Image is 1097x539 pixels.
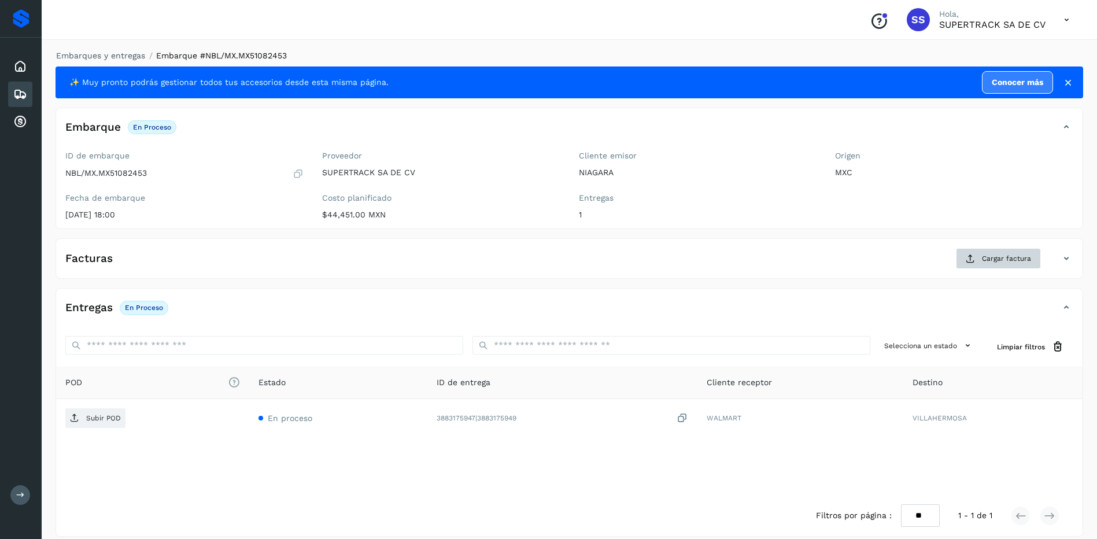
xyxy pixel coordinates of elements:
[268,414,312,423] span: En proceso
[982,71,1053,94] a: Conocer más
[8,54,32,79] div: Inicio
[939,19,1046,30] p: SUPERTRACK SA DE CV
[958,510,992,522] span: 1 - 1 de 1
[707,376,772,389] span: Cliente receptor
[56,298,1083,327] div: EntregasEn proceso
[579,193,817,203] label: Entregas
[913,376,943,389] span: Destino
[903,399,1083,437] td: VILLAHERMOSA
[579,210,817,220] p: 1
[56,51,145,60] a: Embarques y entregas
[258,376,286,389] span: Estado
[835,168,1073,178] p: MXC
[65,151,304,161] label: ID de embarque
[982,253,1031,264] span: Cargar factura
[322,151,560,161] label: Proveedor
[816,510,892,522] span: Filtros por página :
[65,168,147,178] p: NBL/MX.MX51082453
[69,76,389,88] span: ✨ Muy pronto podrás gestionar todos tus accesorios desde esta misma página.
[56,117,1083,146] div: EmbarqueEn proceso
[133,123,171,131] p: En proceso
[65,408,125,428] button: Subir POD
[322,210,560,220] p: $44,451.00 MXN
[8,82,32,107] div: Embarques
[8,109,32,135] div: Cuentas por cobrar
[322,168,560,178] p: SUPERTRACK SA DE CV
[579,151,817,161] label: Cliente emisor
[437,412,688,424] div: 3883175947|3883175949
[65,301,113,315] h4: Entregas
[835,151,1073,161] label: Origen
[880,336,978,355] button: Selecciona un estado
[939,9,1046,19] p: Hola,
[579,168,817,178] p: NIAGARA
[86,414,121,422] p: Subir POD
[437,376,490,389] span: ID de entrega
[65,121,121,134] h4: Embarque
[125,304,163,312] p: En proceso
[997,342,1045,352] span: Limpiar filtros
[65,252,113,265] h4: Facturas
[988,336,1073,357] button: Limpiar filtros
[697,399,903,437] td: WALMART
[156,51,287,60] span: Embarque #NBL/MX.MX51082453
[322,193,560,203] label: Costo planificado
[56,248,1083,278] div: FacturasCargar factura
[956,248,1041,269] button: Cargar factura
[65,193,304,203] label: Fecha de embarque
[65,210,304,220] p: [DATE] 18:00
[56,50,1083,62] nav: breadcrumb
[65,376,240,389] span: POD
